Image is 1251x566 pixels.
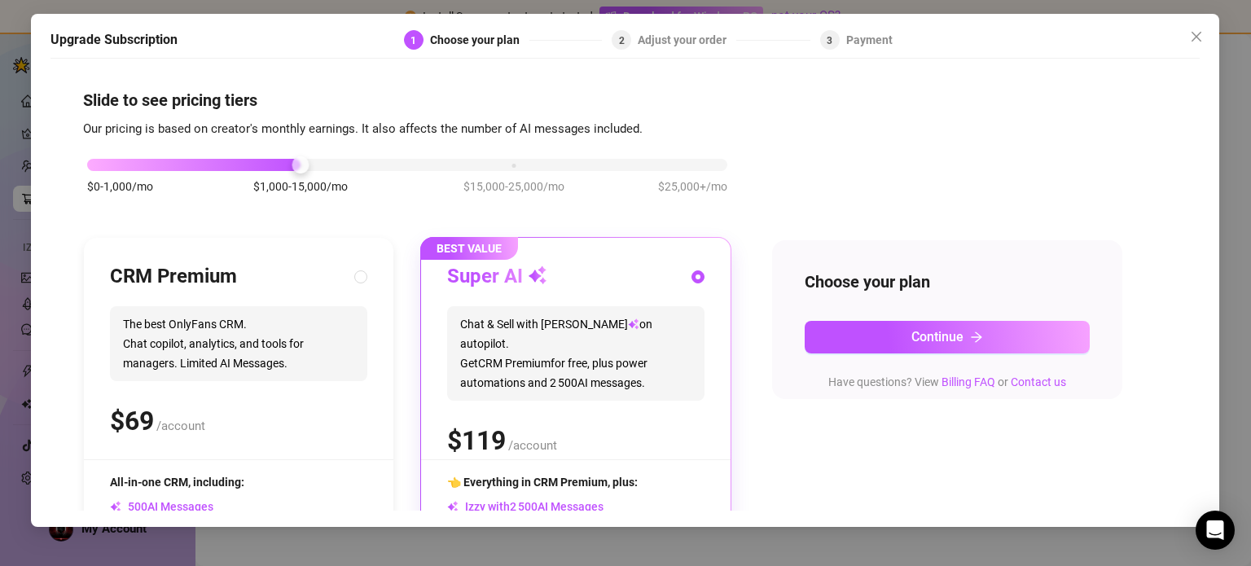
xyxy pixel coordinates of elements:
[110,265,237,291] h3: CRM Premium
[846,30,893,50] div: Payment
[658,178,727,196] span: $25,000+/mo
[447,426,506,457] span: $
[1191,30,1204,43] span: close
[110,406,154,437] span: $
[411,35,417,46] span: 1
[83,121,643,136] span: Our pricing is based on creator's monthly earnings. It also affects the number of AI messages inc...
[1184,24,1210,50] button: Close
[970,331,983,344] span: arrow-right
[87,178,153,196] span: $0-1,000/mo
[805,270,1090,293] h4: Choose your plan
[619,35,625,46] span: 2
[447,265,547,291] h3: Super AI
[463,178,564,196] span: $15,000-25,000/mo
[447,501,604,514] span: Izzy with AI Messages
[827,35,833,46] span: 3
[447,476,638,489] span: 👈 Everything in CRM Premium, plus:
[805,321,1090,353] button: Continuearrow-right
[110,501,213,514] span: AI Messages
[50,30,178,50] h5: Upgrade Subscription
[828,375,1066,388] span: Have questions? View or
[911,330,963,345] span: Continue
[1011,375,1066,388] a: Contact us
[110,476,244,489] span: All-in-one CRM, including:
[156,419,205,434] span: /account
[508,439,557,454] span: /account
[447,307,705,401] span: Chat & Sell with [PERSON_NAME] on autopilot. Get CRM Premium for free, plus power automations and...
[253,178,348,196] span: $1,000-15,000/mo
[942,375,995,388] a: Billing FAQ
[110,307,367,382] span: The best OnlyFans CRM. Chat copilot, analytics, and tools for managers. Limited AI Messages.
[1184,30,1210,43] span: Close
[420,238,518,261] span: BEST VALUE
[430,30,529,50] div: Choose your plan
[83,89,1167,112] h4: Slide to see pricing tiers
[1196,511,1235,550] div: Open Intercom Messenger
[639,30,737,50] div: Adjust your order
